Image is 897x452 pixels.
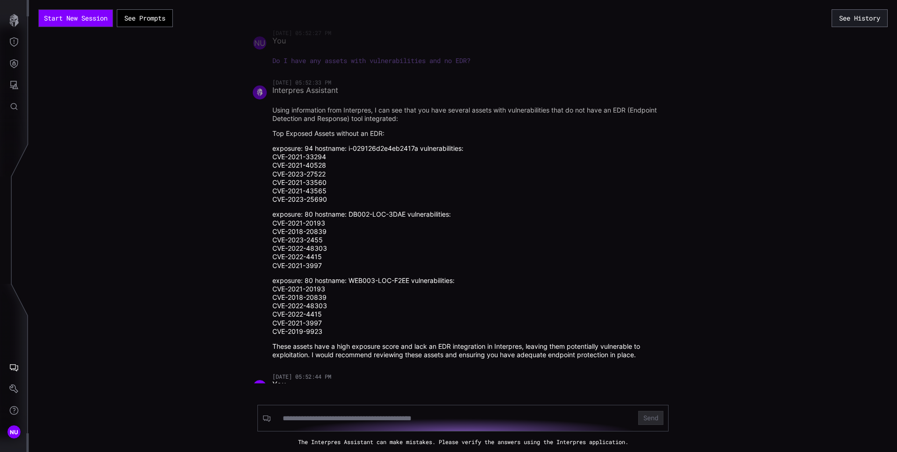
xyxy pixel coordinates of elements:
li: CVE-2021-33294 [272,153,664,161]
li: CVE-2022-4415 [272,253,664,261]
button: Send [638,411,663,425]
li: CVE-2018-20839 [272,227,664,236]
button: NU [0,421,28,443]
li: CVE-2021-3997 [272,319,664,327]
button: See Prompts [117,9,173,27]
li: CVE-2021-3997 [272,261,664,270]
p: exposure: 80 hostname: DB002-LOC-3DAE vulnerabilities: [272,210,664,219]
li: CVE-2022-48303 [272,302,664,310]
li: CVE-2023-2455 [272,236,664,244]
p: exposure: 94 hostname: i-029126d2e4eb2417a vulnerabilities: [272,144,664,153]
li: CVE-2018-20839 [272,293,664,302]
div: The Interpres Assistant can make mistakes. Please verify the answers using the Interpres applicat... [257,438,669,445]
a: Start New Session [38,9,113,27]
li: CVE-2023-25690 [272,195,664,204]
li: CVE-2021-43565 [272,187,664,195]
li: CVE-2022-4415 [272,310,664,318]
li: CVE-2023-27522 [272,170,664,178]
li: CVE-2021-33560 [272,178,664,187]
li: CVE-2019-9923 [272,327,664,336]
button: See History [832,9,888,27]
span: NU [10,427,19,437]
button: Start New Session [39,10,113,27]
li: CVE-2021-20193 [272,285,664,293]
p: exposure: 80 hostname: WEB003-LOC-F2EE vulnerabilities: [272,276,664,285]
li: CVE-2021-40528 [272,161,664,169]
p: These assets have a high exposure score and lack an EDR integration in Interpres, leaving them po... [272,342,664,359]
li: CVE-2022-48303 [272,244,664,253]
li: CVE-2021-20193 [272,219,664,227]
